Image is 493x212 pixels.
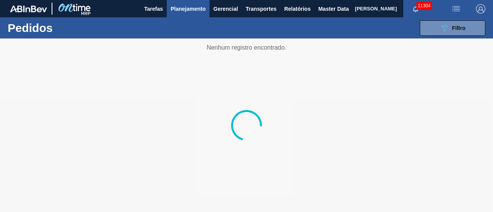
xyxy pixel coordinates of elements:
button: Filtro [420,20,485,36]
span: Transportes [246,4,277,13]
span: Master Data [318,4,349,13]
span: Relatórios [284,4,310,13]
button: Notificações [403,3,428,14]
span: Gerencial [213,4,238,13]
h1: Pedidos [8,23,114,32]
img: Logout [476,4,485,13]
span: Planejamento [171,4,206,13]
span: Filtro [452,25,466,31]
span: 11304 [416,2,432,10]
img: userActions [451,4,461,13]
img: TNhmsLtSVTkK8tSr43FrP2fwEKptu5GPRR3wAAAABJRU5ErkJggg== [10,5,47,12]
span: Tarefas [144,4,163,13]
